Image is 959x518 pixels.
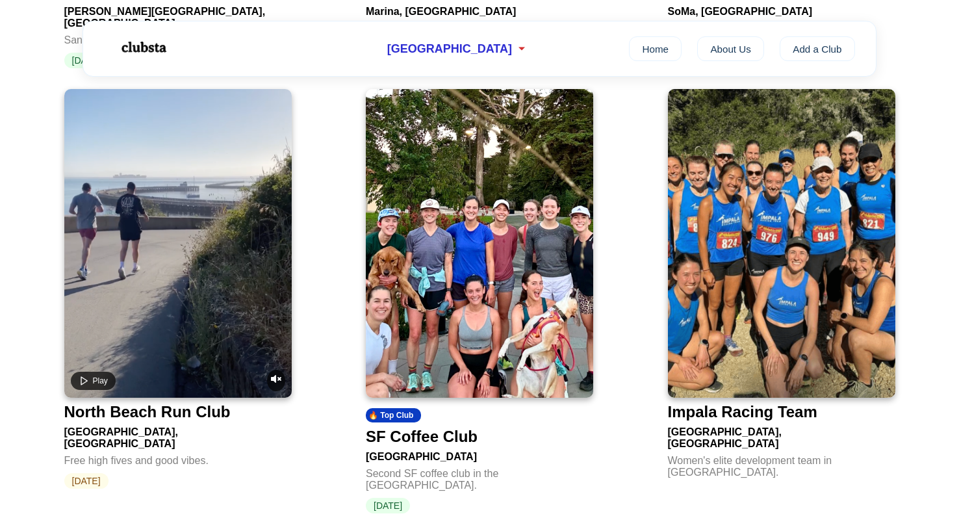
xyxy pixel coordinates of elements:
span: Play [93,376,108,385]
a: Play videoUnmute videoNorth Beach Run Club[GEOGRAPHIC_DATA], [GEOGRAPHIC_DATA]Free high fives and... [64,89,292,489]
div: Second SF coffee club in the [GEOGRAPHIC_DATA]. [366,463,593,491]
span: [DATE] [64,473,109,489]
a: Home [629,36,682,61]
div: SoMa, [GEOGRAPHIC_DATA] [668,1,895,18]
div: 🔥 Top Club [366,408,421,422]
div: Women's elite development team in [GEOGRAPHIC_DATA]. [668,450,895,478]
a: Impala Racing TeamImpala Racing Team[GEOGRAPHIC_DATA], [GEOGRAPHIC_DATA]Women's elite development... [668,89,895,485]
span: [GEOGRAPHIC_DATA] [387,42,512,56]
div: [PERSON_NAME][GEOGRAPHIC_DATA], [GEOGRAPHIC_DATA] [64,1,292,29]
div: SF Coffee Club [366,428,478,446]
img: Impala Racing Team [668,89,895,398]
img: SF Coffee Club [366,89,593,398]
div: Impala Racing Team [668,403,817,421]
img: Logo [104,31,182,64]
a: SF Coffee Club🔥 Top ClubSF Coffee Club[GEOGRAPHIC_DATA]Second SF coffee club in the [GEOGRAPHIC_D... [366,89,593,513]
a: About Us [697,36,764,61]
button: Unmute video [267,370,285,391]
button: Play video [71,372,116,390]
div: [GEOGRAPHIC_DATA] [366,446,593,463]
div: Marina, [GEOGRAPHIC_DATA] [366,1,593,18]
div: [GEOGRAPHIC_DATA], [GEOGRAPHIC_DATA] [668,421,895,450]
div: North Beach Run Club [64,403,231,421]
a: Add a Club [780,36,855,61]
div: [GEOGRAPHIC_DATA], [GEOGRAPHIC_DATA] [64,421,292,450]
div: Free high fives and good vibes. [64,450,292,467]
span: [DATE] [366,498,410,513]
